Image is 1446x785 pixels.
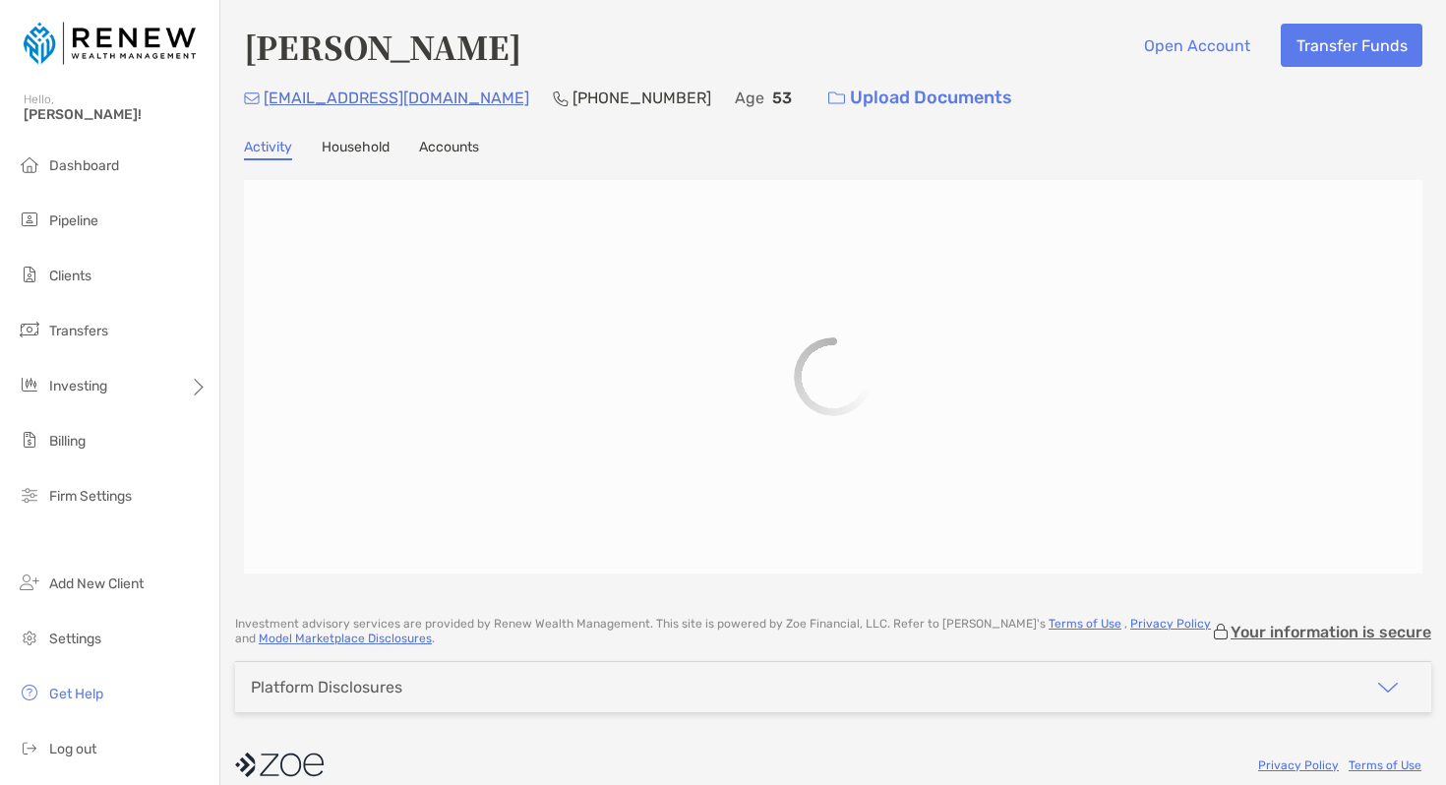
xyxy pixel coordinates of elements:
[815,77,1025,119] a: Upload Documents
[49,488,132,505] span: Firm Settings
[553,91,569,106] img: Phone Icon
[244,92,260,104] img: Email Icon
[18,571,41,594] img: add_new_client icon
[1376,676,1400,699] img: icon arrow
[244,24,521,69] h4: [PERSON_NAME]
[49,575,144,592] span: Add New Client
[18,373,41,396] img: investing icon
[572,86,711,110] p: [PHONE_NUMBER]
[49,741,96,757] span: Log out
[49,157,119,174] span: Dashboard
[322,139,390,160] a: Household
[18,263,41,286] img: clients icon
[49,268,91,284] span: Clients
[49,378,107,394] span: Investing
[264,86,529,110] p: [EMAIL_ADDRESS][DOMAIN_NAME]
[49,212,98,229] span: Pipeline
[18,626,41,649] img: settings icon
[1258,758,1339,772] a: Privacy Policy
[24,106,208,123] span: [PERSON_NAME]!
[49,631,101,647] span: Settings
[735,86,764,110] p: Age
[235,617,1211,646] p: Investment advisory services are provided by Renew Wealth Management . This site is powered by Zo...
[1281,24,1422,67] button: Transfer Funds
[18,483,41,507] img: firm-settings icon
[419,139,479,160] a: Accounts
[18,208,41,231] img: pipeline icon
[1130,617,1211,631] a: Privacy Policy
[251,678,402,696] div: Platform Disclosures
[1349,758,1421,772] a: Terms of Use
[1128,24,1265,67] button: Open Account
[18,318,41,341] img: transfers icon
[18,736,41,759] img: logout icon
[18,681,41,704] img: get-help icon
[244,139,292,160] a: Activity
[1231,623,1431,641] p: Your information is secure
[18,152,41,176] img: dashboard icon
[828,91,845,105] img: button icon
[259,632,432,645] a: Model Marketplace Disclosures
[24,8,196,79] img: Zoe Logo
[49,323,108,339] span: Transfers
[49,433,86,450] span: Billing
[772,86,792,110] p: 53
[18,428,41,452] img: billing icon
[49,686,103,702] span: Get Help
[1049,617,1121,631] a: Terms of Use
